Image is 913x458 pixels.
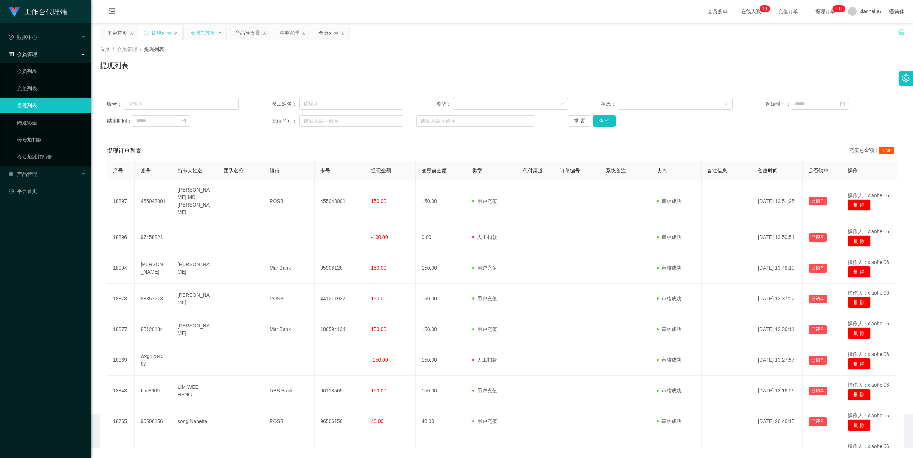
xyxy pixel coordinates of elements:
[840,101,845,106] i: 图标: calendar
[272,100,300,108] span: 员工姓名：
[264,406,315,437] td: POSB
[264,376,315,406] td: DBS Bank
[341,31,345,35] i: 图标: close
[371,388,386,393] span: 150.00
[657,198,682,204] span: 审核成功
[848,358,871,370] button: 删 除
[9,51,37,57] span: 会员管理
[264,253,315,284] td: MariBank
[809,197,827,205] button: 已锁单
[809,356,827,365] button: 已锁单
[809,417,827,426] button: 已锁单
[100,46,110,52] span: 首页
[416,376,466,406] td: 150.00
[752,253,803,284] td: [DATE] 13:48:10
[848,297,871,308] button: 删 除
[9,172,14,177] i: 图标: appstore-o
[113,46,114,52] span: /
[752,314,803,345] td: [DATE] 13:36:11
[416,284,466,314] td: 150.00
[657,418,682,424] span: 审核成功
[809,387,827,395] button: 已锁单
[107,100,124,108] span: 账号：
[107,253,135,284] td: 18894
[371,265,386,271] span: 150.00
[272,117,300,125] span: 充值区间：
[436,100,453,108] span: 类型：
[124,98,239,110] input: 请输入
[472,296,497,301] span: 用户充值
[181,118,186,123] i: 图标: calendar
[809,168,828,173] span: 是否锁单
[107,117,132,125] span: 结束时间：
[135,284,172,314] td: 88357213
[560,168,580,173] span: 订单编号
[472,326,497,332] span: 用户充值
[17,98,86,113] a: 提现列表
[107,222,135,253] td: 18896
[889,9,894,14] i: 图标: global
[879,147,894,154] span: 1230
[264,284,315,314] td: POSB
[174,31,178,35] i: 图标: close
[606,168,626,173] span: 系统备注
[416,406,466,437] td: 40.00
[849,147,897,155] div: 充值总金额：
[97,432,907,439] div: 2021
[320,168,330,173] span: 卡号
[707,168,727,173] span: 备注信息
[657,234,682,240] span: 审核成功
[848,266,871,278] button: 删 除
[848,321,889,326] span: 操作人：xiaohei06
[848,259,889,265] span: 操作人：xiaohei06
[848,419,871,431] button: 删 除
[135,406,172,437] td: 96506156
[17,116,86,130] a: 赠送彩金
[100,60,128,71] h1: 提现列表
[752,284,803,314] td: [DATE] 13:37:22
[752,406,803,437] td: [DATE] 20:46:15
[724,102,728,107] i: 图标: down
[416,115,535,127] input: 请输入最大值为
[472,357,497,363] span: 人工扣款
[141,168,151,173] span: 账号
[315,284,365,314] td: 441211937
[848,168,858,173] span: 操作
[218,31,222,35] i: 图标: close
[9,52,14,57] i: 图标: table
[752,345,803,376] td: [DATE] 13:27:57
[848,443,889,449] span: 操作人：xiaohei06
[403,117,416,125] span: ~
[9,9,67,14] a: 工作台代理端
[262,31,266,35] i: 图标: close
[107,345,135,376] td: 18869
[657,168,667,173] span: 状态
[371,418,383,424] span: 40.00
[848,351,889,357] span: 操作人：xiaohei06
[902,74,910,82] i: 图标: setting
[832,5,845,12] sup: 1024
[765,5,767,12] p: 9
[752,222,803,253] td: [DATE] 13:50:51
[107,314,135,345] td: 18877
[416,253,466,284] td: 150.00
[752,180,803,222] td: [DATE] 13:51:25
[9,7,20,17] img: logo.9652507e.png
[848,290,889,296] span: 操作人：xiaohei06
[657,265,682,271] span: 审核成功
[172,406,218,437] td: song Nanette
[172,376,218,406] td: LIM WEE HENG
[848,389,871,400] button: 删 除
[152,26,172,40] div: 提现列表
[759,5,770,12] sup: 19
[107,180,135,222] td: 18897
[416,222,466,253] td: 0.00
[416,345,466,376] td: 150.00
[301,31,306,35] i: 图标: close
[9,35,14,40] i: 图标: check-circle-o
[135,253,172,284] td: [PERSON_NAME]
[601,100,618,108] span: 状态：
[416,314,466,345] td: 150.00
[762,5,765,12] p: 1
[898,29,904,35] i: 图标: unlock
